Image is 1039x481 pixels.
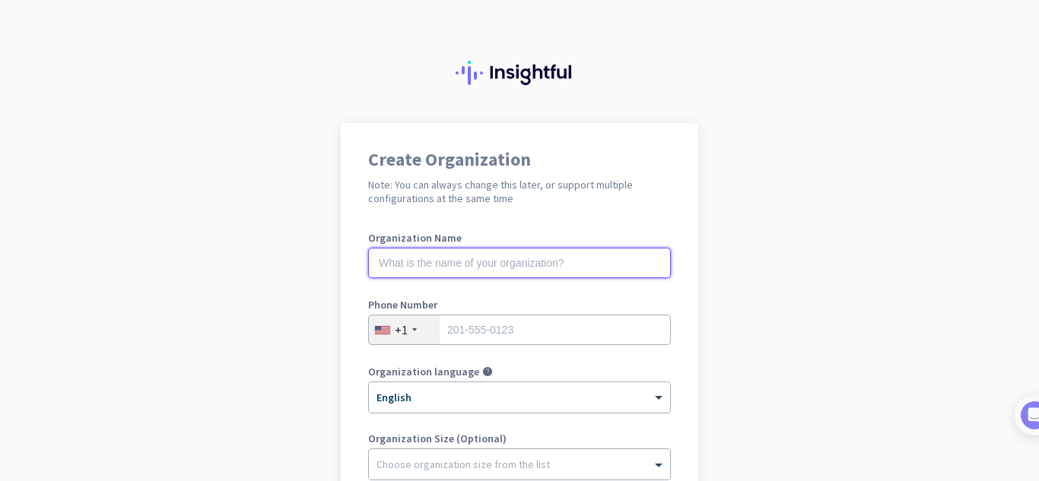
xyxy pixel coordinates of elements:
label: Organization Size (Optional) [368,433,671,444]
div: +1 [395,322,408,337]
h1: Create Organization [368,150,671,169]
label: Phone Number [368,299,671,310]
img: Insightful [456,61,583,85]
i: help [482,366,493,377]
input: 201-555-0123 [368,315,671,345]
label: Organization Name [368,233,671,243]
input: What is the name of your organization? [368,248,671,278]
h2: Note: You can always change this later, or support multiple configurations at the same time [368,178,671,205]
label: Organization language [368,366,479,377]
